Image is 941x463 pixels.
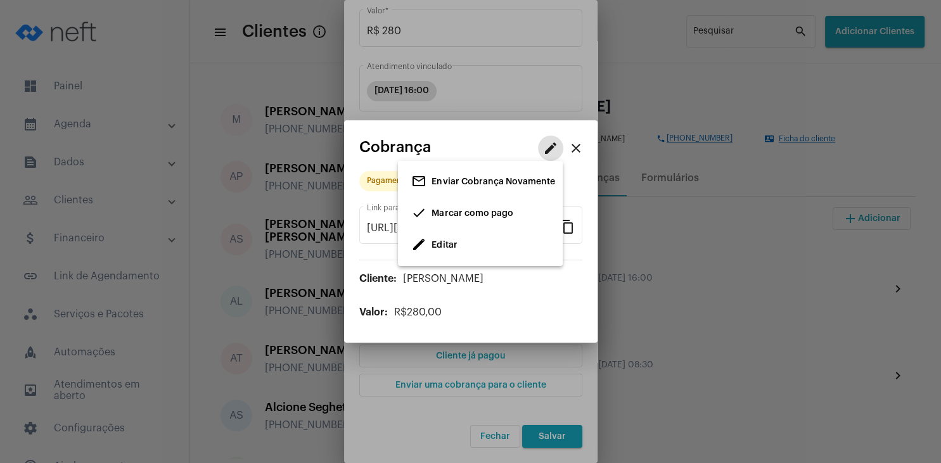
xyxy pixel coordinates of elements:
span: edit [411,237,426,252]
mat-icon: mail_outlined [411,174,426,189]
button: Marcar como pago [401,201,560,226]
button: Enviar Cobrança Novamente [401,169,560,194]
span: Enviar Cobrança Novamente [432,177,554,186]
span: Editar [432,241,457,250]
mat-icon: done [411,205,426,220]
span: Marcar como pago [432,209,513,218]
button: editEditar [401,232,560,258]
